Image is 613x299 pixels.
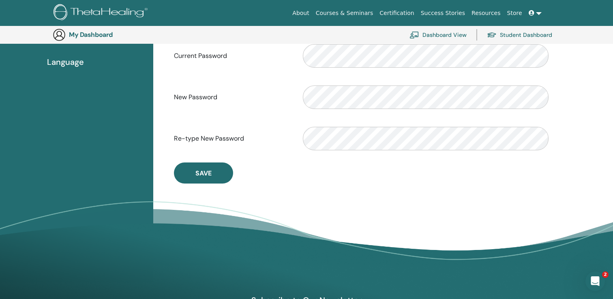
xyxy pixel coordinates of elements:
a: Resources [468,6,504,21]
span: 2 [602,271,609,278]
img: logo.png [54,4,150,22]
label: Current Password [168,48,297,64]
a: Certification [376,6,417,21]
a: Dashboard View [409,26,467,44]
img: chalkboard-teacher.svg [409,31,419,38]
iframe: Intercom live chat [585,271,605,291]
a: Courses & Seminars [313,6,377,21]
span: Save [195,169,212,177]
a: About [289,6,312,21]
span: Language [47,56,84,68]
h3: My Dashboard [69,31,150,38]
a: Success Stories [418,6,468,21]
label: New Password [168,90,297,105]
a: Student Dashboard [487,26,552,44]
label: Re-type New Password [168,131,297,146]
button: Save [174,162,233,184]
img: generic-user-icon.jpg [53,28,66,41]
img: graduation-cap.svg [487,32,497,38]
a: Store [504,6,525,21]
